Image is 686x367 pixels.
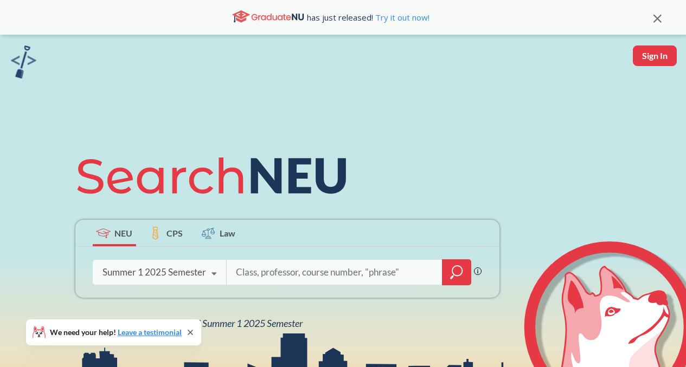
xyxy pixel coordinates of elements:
a: Try it out now! [373,12,429,23]
a: sandbox logo [11,45,36,82]
img: sandbox logo [11,45,36,78]
span: Law [220,227,235,239]
input: Class, professor, course number, "phrase" [235,261,434,284]
div: Summer 1 2025 Semester [102,266,206,278]
span: View all classes for [102,317,303,329]
button: Sign In [633,45,677,66]
div: magnifying glass [442,259,471,285]
span: CPS [166,227,183,239]
a: Leave a testimonial [118,327,182,337]
span: has just released! [307,11,429,23]
svg: magnifying glass [450,265,463,280]
span: NEU Summer 1 2025 Semester [182,317,303,329]
span: We need your help! [50,329,182,336]
span: NEU [114,227,132,239]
